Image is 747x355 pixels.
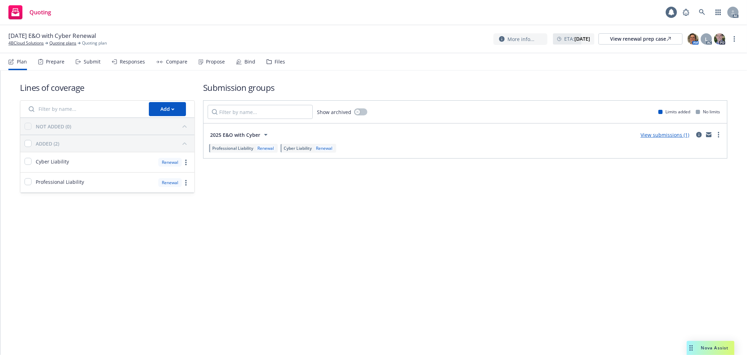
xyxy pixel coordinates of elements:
[314,145,334,151] div: Renewal
[679,5,693,19] a: Report a Bug
[8,40,44,46] a: 4BCloud Solutions
[687,341,696,355] div: Drag to move
[182,158,190,167] a: more
[29,9,51,15] span: Quoting
[212,145,253,151] span: Professional Liability
[641,132,689,138] a: View submissions (1)
[687,33,699,45] img: photo
[610,34,671,44] div: View renewal prep case
[705,35,708,43] span: L
[599,33,683,45] a: View renewal prep case
[82,40,107,46] span: Quoting plan
[256,145,275,151] div: Renewal
[8,32,96,40] span: [DATE] E&O with Cyber Renewal
[695,130,703,139] a: circleInformation
[701,345,729,351] span: Nova Assist
[284,145,312,151] span: Cyber Liability
[46,59,64,65] div: Prepare
[158,158,182,167] div: Renewal
[203,82,727,93] h1: Submission groups
[695,5,709,19] a: Search
[493,33,547,45] button: More info...
[206,59,225,65] div: Propose
[705,130,713,139] a: mail
[36,158,69,165] span: Cyber Liability
[687,341,734,355] button: Nova Assist
[36,123,71,130] div: NOT ADDED (0)
[158,178,182,187] div: Renewal
[36,138,190,149] button: ADDED (2)
[208,128,272,142] button: 2025 E&O with Cyber
[507,35,534,43] span: More info...
[658,109,690,115] div: Limits added
[17,59,27,65] div: Plan
[49,40,76,46] a: Quoting plans
[6,2,54,22] a: Quoting
[160,102,174,116] div: Add
[696,109,720,115] div: No limits
[711,5,725,19] a: Switch app
[166,59,187,65] div: Compare
[208,105,313,119] input: Filter by name...
[20,82,195,93] h1: Lines of coverage
[574,35,590,42] strong: [DATE]
[730,35,739,43] a: more
[210,131,260,139] span: 2025 E&O with Cyber
[182,179,190,187] a: more
[244,59,255,65] div: Bind
[714,33,725,45] img: photo
[714,130,723,139] a: more
[84,59,101,65] div: Submit
[149,102,186,116] button: Add
[275,59,285,65] div: Files
[317,108,351,116] span: Show archived
[120,59,145,65] div: Responses
[36,178,84,186] span: Professional Liability
[36,121,190,132] button: NOT ADDED (0)
[564,35,590,42] span: ETA :
[25,102,145,116] input: Filter by name...
[36,140,59,147] div: ADDED (2)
